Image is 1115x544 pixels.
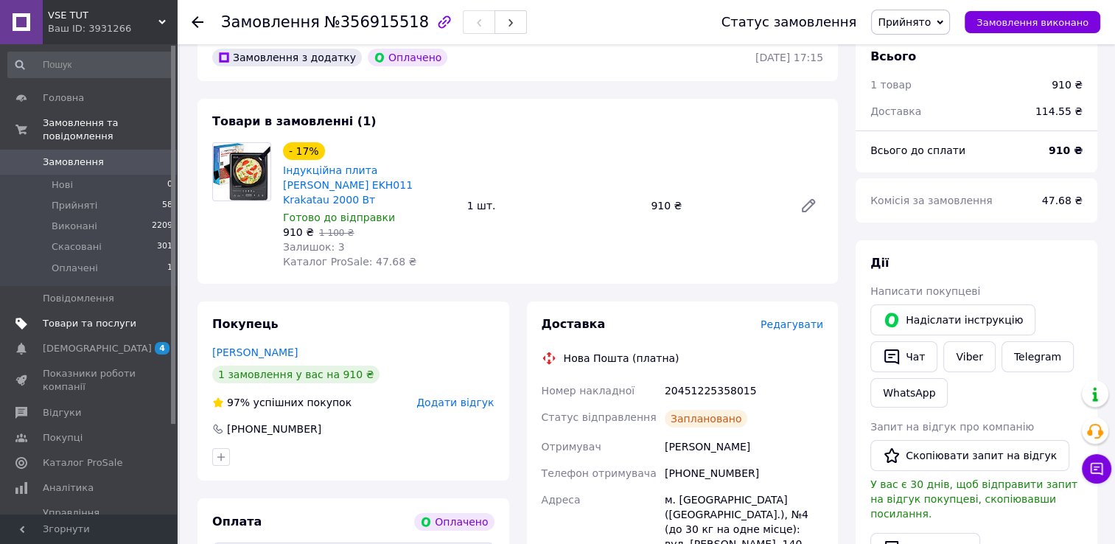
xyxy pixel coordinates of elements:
[212,114,377,128] span: Товари в замовленні (1)
[368,49,447,66] div: Оплачено
[155,342,169,355] span: 4
[870,256,889,270] span: Дії
[43,406,81,419] span: Відгуки
[152,220,172,233] span: 2209
[794,191,823,220] a: Редагувати
[870,195,993,206] span: Комісія за замовлення
[283,212,395,223] span: Готово до відправки
[283,142,325,160] div: - 17%
[965,11,1100,33] button: Замовлення виконано
[662,460,826,487] div: [PHONE_NUMBER]
[212,395,352,410] div: успішних покупок
[461,195,646,216] div: 1 шт.
[212,366,380,383] div: 1 замовлення у вас на 910 ₴
[870,421,1034,433] span: Запит на відгук про компанію
[542,411,657,423] span: Статус відправлення
[1052,77,1083,92] div: 910 ₴
[870,304,1035,335] button: Надіслати інструкцію
[870,79,912,91] span: 1 товар
[43,431,83,444] span: Покупці
[721,15,857,29] div: Статус замовлення
[52,240,102,254] span: Скасовані
[52,178,73,192] span: Нові
[48,22,177,35] div: Ваш ID: 3931266
[48,9,158,22] span: VSE TUT
[283,164,413,206] a: Індукційна плита [PERSON_NAME] EKH011 Krakatau 2000 Вт
[227,397,250,408] span: 97%
[755,52,823,63] time: [DATE] 17:15
[167,178,172,192] span: 0
[157,240,172,254] span: 301
[324,13,429,31] span: №356915518
[542,467,657,479] span: Телефон отримувача
[43,116,177,143] span: Замовлення та повідомлення
[1082,454,1111,484] button: Чат з покупцем
[226,422,323,436] div: [PHONE_NUMBER]
[414,513,494,531] div: Оплачено
[43,481,94,495] span: Аналітика
[52,199,97,212] span: Прийняті
[542,494,581,506] span: Адреса
[870,378,948,408] a: WhatsApp
[542,441,601,453] span: Отримувач
[192,15,203,29] div: Повернутися назад
[212,49,362,66] div: Замовлення з додатку
[52,220,97,233] span: Виконані
[43,317,136,330] span: Товари та послуги
[319,228,354,238] span: 1 100 ₴
[870,440,1069,471] button: Скопіювати запит на відгук
[878,16,931,28] span: Прийнято
[43,91,84,105] span: Головна
[7,52,174,78] input: Пошук
[43,342,152,355] span: [DEMOGRAPHIC_DATA]
[43,506,136,533] span: Управління сайтом
[870,285,980,297] span: Написати покупцеві
[870,341,937,372] button: Чат
[645,195,788,216] div: 910 ₴
[283,226,314,238] span: 910 ₴
[976,17,1088,28] span: Замовлення виконано
[221,13,320,31] span: Замовлення
[1049,144,1083,156] b: 910 ₴
[943,341,995,372] a: Viber
[542,317,606,331] span: Доставка
[52,262,98,275] span: Оплачені
[870,144,965,156] span: Всього до сплати
[283,256,416,268] span: Каталог ProSale: 47.68 ₴
[542,385,635,397] span: Номер накладної
[212,515,262,529] span: Оплата
[43,456,122,470] span: Каталог ProSale
[43,292,114,305] span: Повідомлення
[662,433,826,460] div: [PERSON_NAME]
[213,143,270,200] img: Індукційна плита Esperanza EKH011 Krakatau 2000 Вт
[212,346,298,358] a: [PERSON_NAME]
[870,478,1077,520] span: У вас є 30 днів, щоб відправити запит на відгук покупцеві, скопіювавши посилання.
[212,317,279,331] span: Покупець
[283,241,345,253] span: Залишок: 3
[43,367,136,394] span: Показники роботи компанії
[1002,341,1074,372] a: Telegram
[761,318,823,330] span: Редагувати
[665,410,748,428] div: Заплановано
[1042,195,1083,206] span: 47.68 ₴
[870,105,921,117] span: Доставка
[43,156,104,169] span: Замовлення
[162,199,172,212] span: 58
[662,377,826,404] div: 20451225358015
[560,351,683,366] div: Нова Пошта (платна)
[870,49,916,63] span: Всього
[167,262,172,275] span: 1
[416,397,494,408] span: Додати відгук
[1027,95,1091,128] div: 114.55 ₴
